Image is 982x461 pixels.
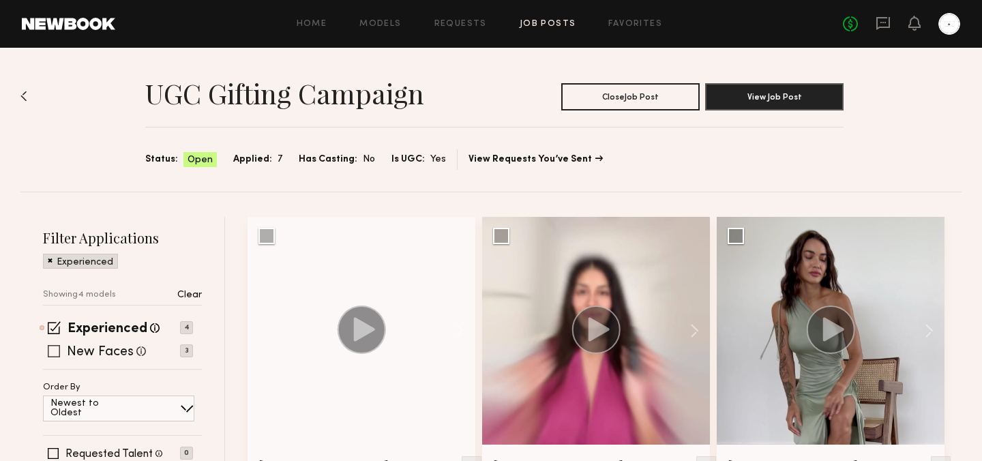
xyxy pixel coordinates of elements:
[299,152,357,167] span: Has Casting:
[50,399,132,418] p: Newest to Oldest
[705,83,844,110] button: View Job Post
[363,152,375,167] span: No
[520,20,576,29] a: Job Posts
[233,152,272,167] span: Applied:
[188,153,213,167] span: Open
[68,323,147,336] label: Experienced
[608,20,662,29] a: Favorites
[468,155,603,164] a: View Requests You’ve Sent
[43,228,202,247] h2: Filter Applications
[180,321,193,334] p: 4
[359,20,401,29] a: Models
[145,152,178,167] span: Status:
[67,346,134,359] label: New Faces
[43,383,80,392] p: Order By
[180,344,193,357] p: 3
[20,91,27,102] img: Back to previous page
[278,152,282,167] span: 7
[430,152,446,167] span: Yes
[65,449,153,460] label: Requested Talent
[177,291,202,300] p: Clear
[180,447,193,460] p: 0
[297,20,327,29] a: Home
[561,83,700,110] button: CloseJob Post
[391,152,425,167] span: Is UGC:
[57,258,113,267] p: Experienced
[145,76,424,110] h1: UGC Gifting Campaign
[43,291,116,299] p: Showing 4 models
[434,20,487,29] a: Requests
